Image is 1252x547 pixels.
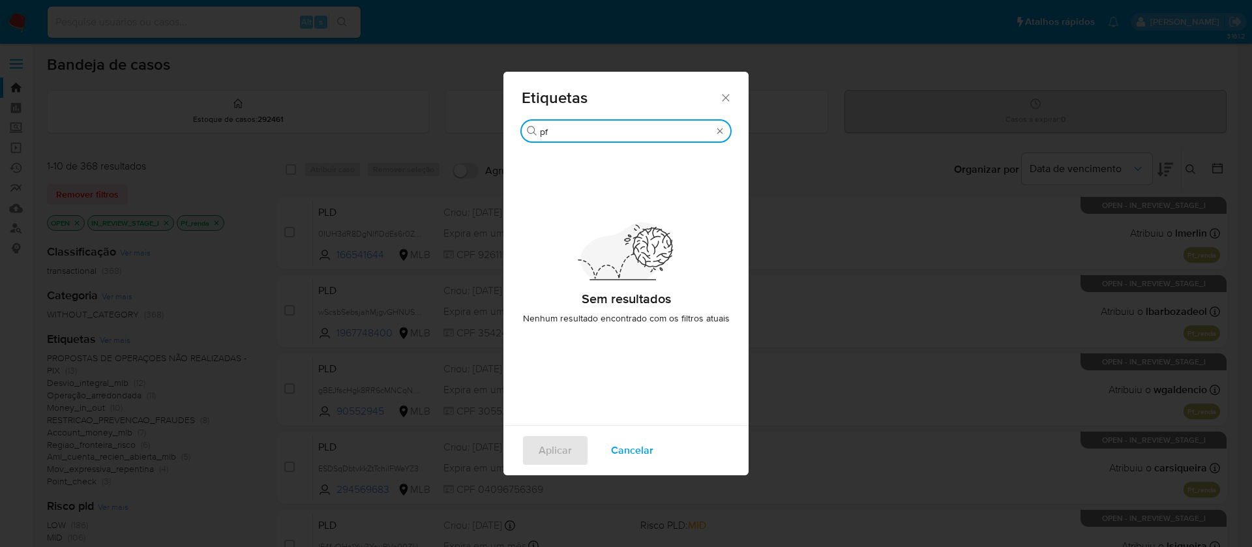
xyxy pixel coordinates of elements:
span: Etiquetas [522,90,719,106]
button: Buscar [527,126,537,136]
span: Cancelar [611,436,653,465]
button: Cancelar [594,435,670,466]
button: Borrar [715,126,725,136]
span: Nenhum resultado encontrado com os filtros atuais [523,312,730,324]
button: Fechar [719,91,731,103]
h2: Sem resultados [582,291,671,307]
input: Filtro de pesquisa [540,126,712,138]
